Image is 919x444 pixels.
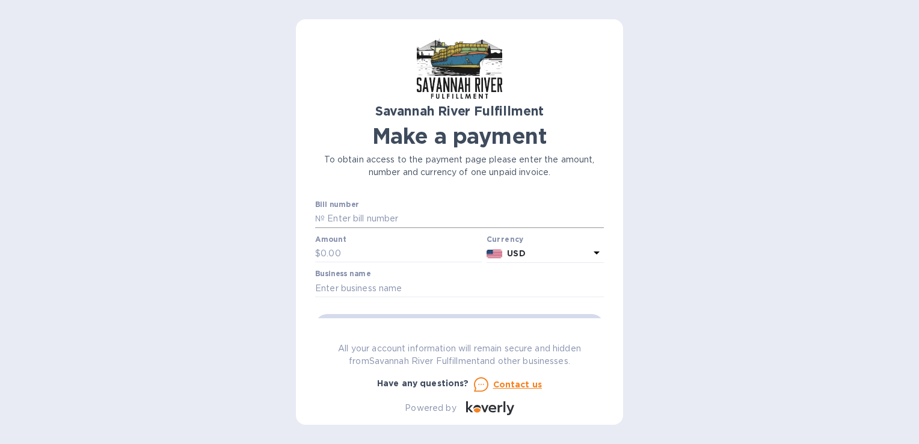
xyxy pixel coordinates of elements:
b: Currency [487,235,524,244]
input: Enter business name [315,279,604,297]
u: Contact us [493,380,542,389]
b: USD [507,248,525,258]
b: Have any questions? [377,378,469,388]
h1: Make a payment [315,123,604,149]
label: Amount [315,236,346,243]
p: To obtain access to the payment page please enter the amount, number and currency of one unpaid i... [315,153,604,179]
label: Business name [315,271,370,278]
p: $ [315,247,321,260]
input: 0.00 [321,245,482,263]
label: Bill number [315,202,358,209]
b: Savannah River Fulfillment [375,103,544,119]
p: All your account information will remain secure and hidden from Savannah River Fulfillment and ot... [315,342,604,368]
p: № [315,212,325,225]
img: USD [487,250,503,258]
p: Powered by [405,402,456,415]
input: Enter bill number [325,210,604,228]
